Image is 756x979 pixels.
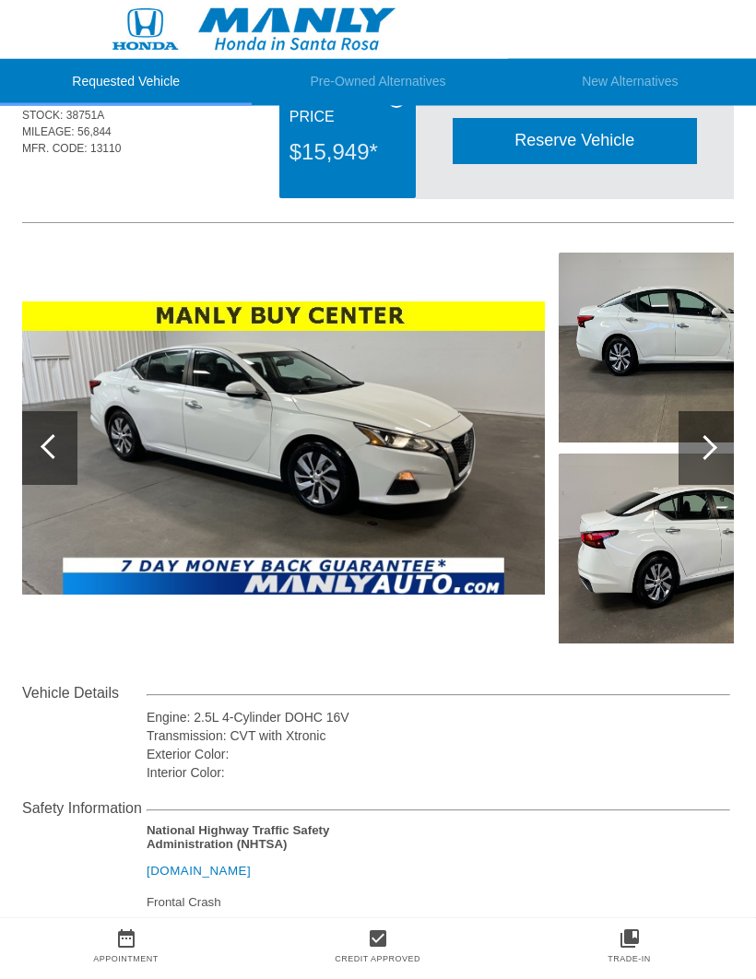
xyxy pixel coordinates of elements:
img: image.aspx [22,302,545,596]
a: check_box [252,927,503,950]
div: Interior Color: [147,764,730,783]
a: collections_bookmark [503,927,755,950]
li: Pre-Owned Alternatives [252,59,503,106]
span: 56,844 [77,126,112,139]
li: New Alternatives [504,59,756,106]
div: Quoted on [DATE] 4:42:42 PM [22,169,734,198]
span: MFR. CODE: [22,143,88,156]
div: Safety Information [22,798,147,820]
div: $15,949* [289,129,406,177]
a: Trade-In [608,954,651,963]
span: 13110 [90,143,121,156]
strong: National Highway Traffic Safety Administration (NHTSA) [147,824,330,852]
div: Exterior Color: [147,746,730,764]
div: Vehicle Details [22,683,147,705]
div: Engine: 2.5L 4-Cylinder DOHC 16V [147,709,730,727]
a: Appointment [93,954,159,963]
span: MILEAGE: [22,126,75,139]
div: Frontal Crash [147,891,419,914]
div: Reserve Vehicle [453,119,697,164]
div: Transmission: CVT with Xtronic [147,727,730,746]
a: [DOMAIN_NAME] [147,865,251,879]
a: Credit Approved [335,954,420,963]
